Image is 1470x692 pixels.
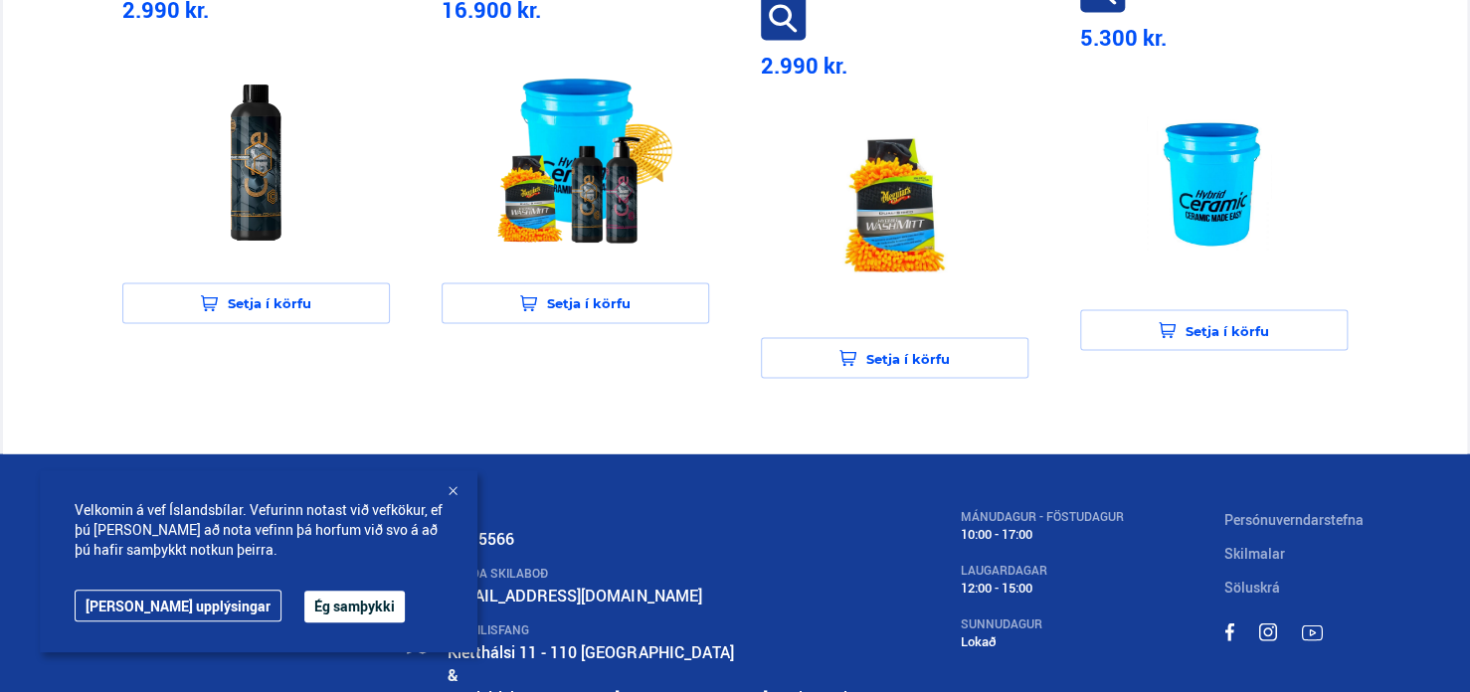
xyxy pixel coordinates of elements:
a: Kletthálsi 11 - 110 [GEOGRAPHIC_DATA] [448,640,733,662]
img: product-image-10 [777,102,1012,311]
div: SÍMI [448,509,859,523]
a: 537 5566 [448,527,514,549]
a: Söluskrá [1224,577,1280,596]
a: product-image-8 [122,36,390,271]
button: Setja í körfu [442,282,709,323]
a: [EMAIL_ADDRESS][DOMAIN_NAME] [448,584,701,605]
div: 12:00 - 15:00 [961,580,1124,595]
a: Persónuverndarstefna [1224,509,1364,528]
img: product-image-8 [138,47,374,256]
img: product-image-11 [1096,75,1332,283]
img: product-image-9 [458,47,693,256]
button: Ég samþykki [304,591,405,622]
div: MÁNUDAGUR - FÖSTUDAGUR [961,509,1124,523]
span: Velkomin á vef Íslandsbílar. Vefurinn notast við vefkökur, ef þú [PERSON_NAME] að nota vefinn þá ... [75,500,443,560]
strong: & [448,663,459,685]
div: SENDA SKILABOÐ [448,566,859,580]
a: product-image-10 [761,91,1028,327]
div: 10:00 - 17:00 [961,526,1124,541]
a: product-image-9 [442,36,709,271]
div: SUNNUDAGUR [961,616,1124,630]
a: [PERSON_NAME] upplýsingar [75,590,281,621]
span: 5.300 kr. [1080,23,1167,52]
button: Setja í körfu [122,282,390,323]
span: 2.990 kr. [761,51,847,80]
button: Opna LiveChat spjallviðmót [16,8,76,68]
div: HEIMILISFANG [448,622,859,636]
button: Setja í körfu [1080,309,1348,350]
button: Setja í körfu [761,337,1028,378]
div: Lokað [961,633,1124,648]
a: Skilmalar [1224,543,1285,562]
div: LAUGARDAGAR [961,563,1124,577]
a: product-image-11 [1080,64,1348,299]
